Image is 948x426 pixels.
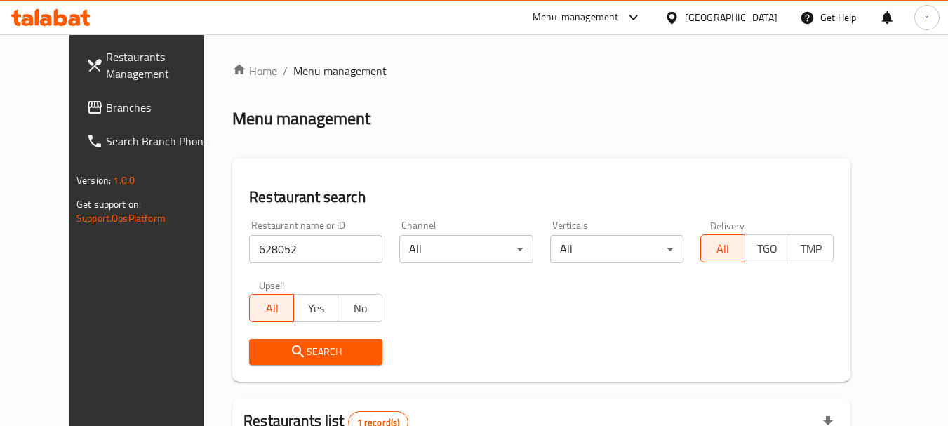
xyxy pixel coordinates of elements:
a: Home [232,62,277,79]
a: Restaurants Management [75,40,228,91]
a: Search Branch Phone [75,124,228,158]
span: Version: [76,171,111,189]
button: Search [249,339,382,365]
button: TGO [745,234,789,262]
li: / [283,62,288,79]
span: Search [260,343,371,361]
div: All [550,235,683,263]
label: Delivery [710,220,745,230]
div: All [399,235,533,263]
a: Support.OpsPlatform [76,209,166,227]
span: r [925,10,928,25]
span: Yes [300,298,333,319]
span: Branches [106,99,217,116]
button: No [338,294,382,322]
span: 1.0.0 [113,171,135,189]
label: Upsell [259,280,285,290]
span: TGO [751,239,784,259]
button: TMP [789,234,834,262]
span: All [255,298,288,319]
h2: Restaurant search [249,187,834,208]
span: All [707,239,740,259]
span: Search Branch Phone [106,133,217,149]
span: Restaurants Management [106,48,217,82]
span: Get support on: [76,195,141,213]
span: No [344,298,377,319]
a: Branches [75,91,228,124]
span: Menu management [293,62,387,79]
span: TMP [795,239,828,259]
button: Yes [293,294,338,322]
div: [GEOGRAPHIC_DATA] [685,10,777,25]
button: All [249,294,294,322]
h2: Menu management [232,107,370,130]
input: Search for restaurant name or ID.. [249,235,382,263]
div: Menu-management [533,9,619,26]
nav: breadcrumb [232,62,850,79]
button: All [700,234,745,262]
